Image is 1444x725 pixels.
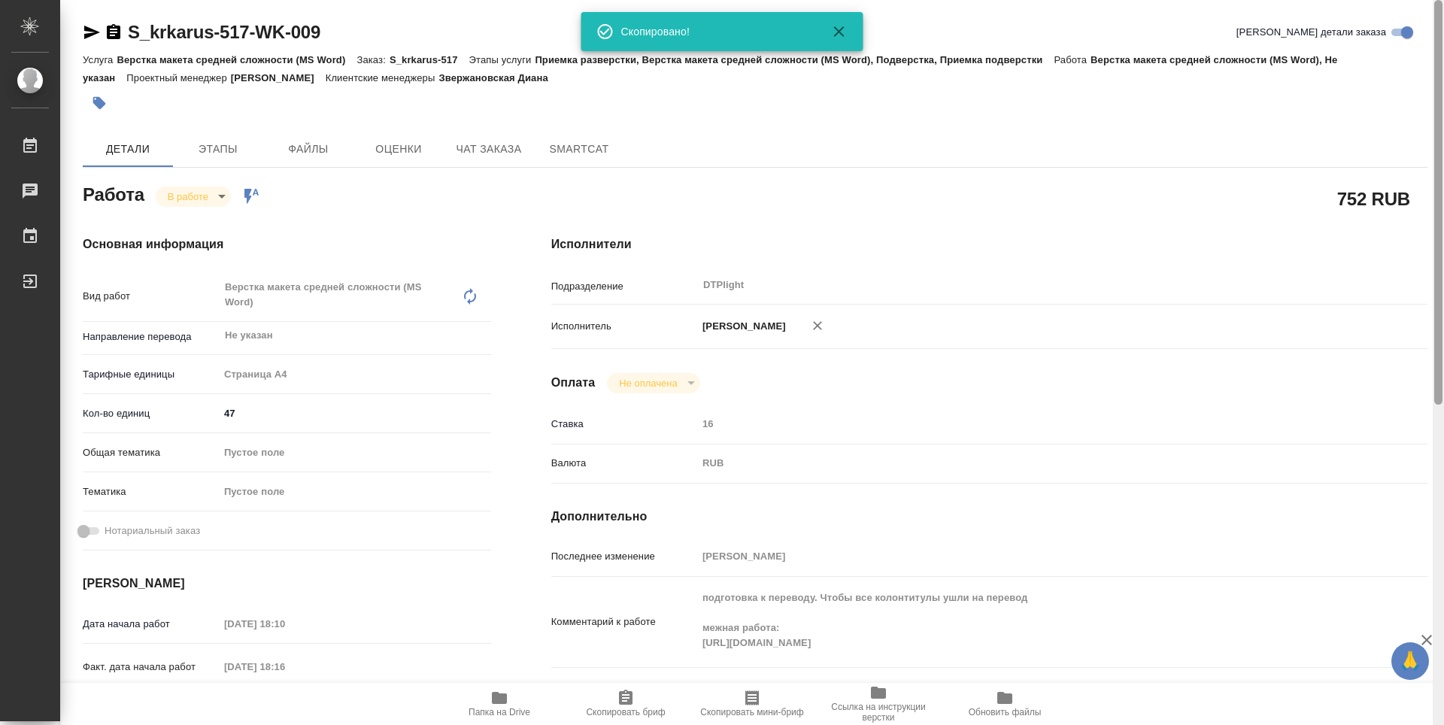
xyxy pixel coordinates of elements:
div: В работе [156,187,231,207]
p: Клиентские менеджеры [326,72,439,83]
span: Папка на Drive [469,707,530,717]
p: [PERSON_NAME] [231,72,326,83]
button: Не оплачена [614,377,681,390]
p: Тарифные единицы [83,367,219,382]
button: Скопировать бриф [563,683,689,725]
button: Папка на Drive [436,683,563,725]
span: 🙏 [1397,645,1423,677]
span: Ссылка на инструкции верстки [824,702,933,723]
h4: Основная информация [83,235,491,253]
h4: Оплата [551,374,596,392]
p: Кол-во единиц [83,406,219,421]
textarea: подготовка к переводу. Чтобы все колонтитулы ушли на перевод межная работа: [URL][DOMAIN_NAME] [697,585,1355,656]
p: Факт. дата начала работ [83,660,219,675]
p: Подразделение [551,279,697,294]
button: Добавить тэг [83,86,116,120]
h2: Работа [83,180,144,207]
h4: Дополнительно [551,508,1427,526]
span: Скопировать бриф [586,707,665,717]
span: Чат заказа [453,140,525,159]
button: Скопировать ссылку [105,23,123,41]
button: 🙏 [1391,642,1429,680]
span: Детали [92,140,164,159]
div: В работе [607,373,699,393]
p: Дата начала работ [83,617,219,632]
p: S_krkarus-517 [390,54,469,65]
p: Ставка [551,417,697,432]
div: RUB [697,450,1355,476]
div: Скопировано! [621,24,809,39]
button: Скопировать мини-бриф [689,683,815,725]
div: Страница А4 [219,362,491,387]
p: [PERSON_NAME] [697,319,786,334]
h4: Исполнители [551,235,1427,253]
a: S_krkarus-517-WK-009 [128,22,320,42]
p: Последнее изменение [551,549,697,564]
span: Скопировать мини-бриф [700,707,803,717]
div: Пустое поле [219,479,491,505]
span: SmartCat [543,140,615,159]
button: Скопировать ссылку для ЯМессенджера [83,23,101,41]
h2: 752 RUB [1337,186,1410,211]
input: ✎ Введи что-нибудь [219,402,491,424]
p: Проектный менеджер [126,72,230,83]
p: Услуга [83,54,117,65]
p: Заказ: [356,54,389,65]
p: Звержановская Диана [438,72,559,83]
button: В работе [163,190,213,203]
span: Этапы [182,140,254,159]
p: Исполнитель [551,319,697,334]
span: Нотариальный заказ [105,523,200,538]
input: Пустое поле [219,613,350,635]
span: [PERSON_NAME] детали заказа [1236,25,1386,40]
p: Верстка макета средней сложности (MS Word) [117,54,356,65]
p: Общая тематика [83,445,219,460]
p: Работа [1054,54,1091,65]
p: Этапы услуги [469,54,535,65]
div: Пустое поле [224,445,473,460]
input: Пустое поле [697,413,1355,435]
span: Файлы [272,140,344,159]
p: Вид работ [83,289,219,304]
p: Комментарий к работе [551,614,697,629]
button: Ссылка на инструкции верстки [815,683,942,725]
p: Направление перевода [83,329,219,344]
p: Валюта [551,456,697,471]
textarea: /Clients/ООО «КРКА-РУС»/Orders/S_krkarus-517/DTP/S_krkarus-517-WK-009 [697,676,1355,702]
h4: [PERSON_NAME] [83,575,491,593]
div: Пустое поле [224,484,473,499]
button: Закрыть [821,23,857,41]
button: Удалить исполнителя [801,309,834,342]
span: Обновить файлы [969,707,1042,717]
button: Обновить файлы [942,683,1068,725]
p: Тематика [83,484,219,499]
input: Пустое поле [697,545,1355,567]
div: Пустое поле [219,440,491,466]
span: Оценки [363,140,435,159]
input: Пустое поле [219,656,350,678]
p: Приемка разверстки, Верстка макета средней сложности (MS Word), Подверстка, Приемка подверстки [535,54,1054,65]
